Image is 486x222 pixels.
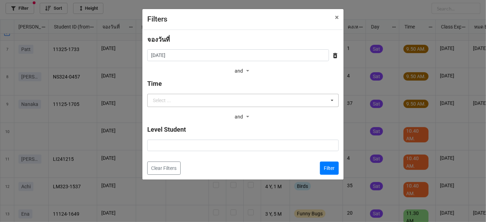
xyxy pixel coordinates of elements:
label: Time [147,79,162,89]
button: Filter [320,162,339,175]
div: Select ... [153,98,171,103]
input: Date [147,49,329,61]
span: × [335,13,339,22]
label: Level Student [147,125,186,134]
div: and [235,112,251,122]
div: and [235,66,251,76]
div: Filters [147,14,320,25]
button: Clear Filters [147,162,181,175]
label: จองวันที่ [147,35,170,44]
